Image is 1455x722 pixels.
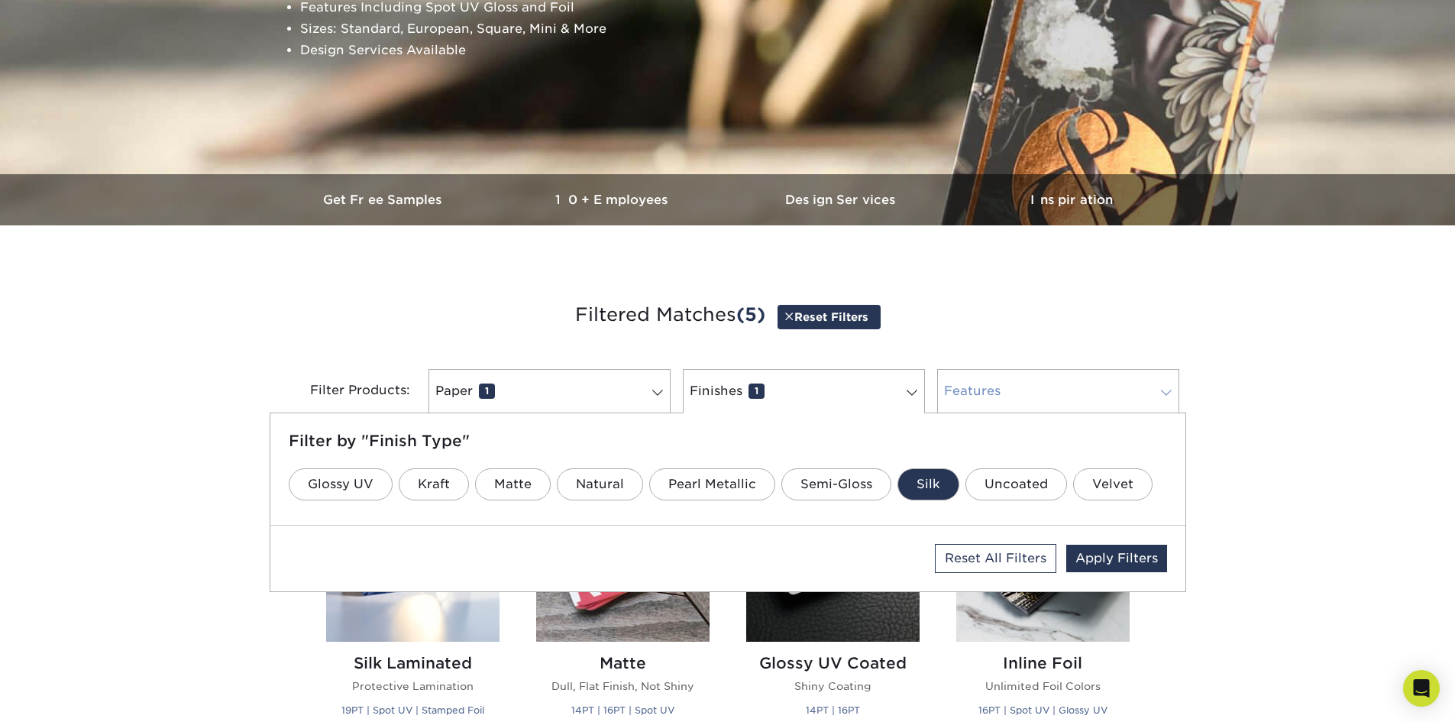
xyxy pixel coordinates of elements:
p: Shiny Coating [746,678,920,694]
h2: Inline Foil [956,654,1130,672]
a: Reset Filters [778,305,881,329]
li: Design Services Available [300,40,1182,61]
a: Kraft [399,468,469,500]
h3: Filtered Matches [281,280,1175,351]
a: Inspiration [957,174,1186,225]
h3: 10+ Employees [499,193,728,207]
a: Uncoated [965,468,1067,500]
div: Open Intercom Messenger [1403,670,1440,707]
a: Velvet [1073,468,1153,500]
a: Reset All Filters [935,544,1056,573]
small: 19PT | Spot UV | Stamped Foil [341,704,484,716]
p: Dull, Flat Finish, Not Shiny [536,678,710,694]
small: 14PT | 16PT | Spot UV [571,704,674,716]
h2: Glossy UV Coated [746,654,920,672]
a: Paper1 [428,369,671,413]
a: Get Free Samples [270,174,499,225]
a: Silk [897,468,959,500]
a: Features [937,369,1179,413]
h2: Matte [536,654,710,672]
span: (5) [736,303,765,325]
a: Natural [557,468,643,500]
a: Apply Filters [1066,545,1167,572]
p: Unlimited Foil Colors [956,678,1130,694]
div: Filter Products: [270,369,422,413]
a: Design Services [728,174,957,225]
h2: Silk Laminated [326,654,500,672]
span: 1 [479,384,495,399]
h3: Design Services [728,193,957,207]
a: Pearl Metallic [649,468,775,500]
a: Finishes1 [683,369,925,413]
a: 10+ Employees [499,174,728,225]
span: 1 [749,384,765,399]
h3: Inspiration [957,193,1186,207]
h3: Get Free Samples [270,193,499,207]
a: Semi-Gloss [781,468,891,500]
a: Matte [475,468,551,500]
small: 14PT | 16PT [806,704,860,716]
small: 16PT | Spot UV | Glossy UV [978,704,1107,716]
li: Sizes: Standard, European, Square, Mini & More [300,18,1182,40]
p: Protective Lamination [326,678,500,694]
a: Glossy UV [289,468,393,500]
h5: Filter by "Finish Type" [289,432,1167,450]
